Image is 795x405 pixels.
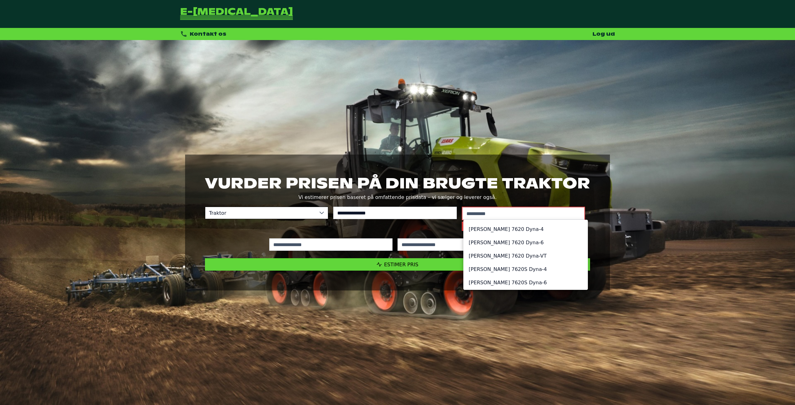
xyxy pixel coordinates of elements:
[464,223,588,236] li: [PERSON_NAME] 7620 Dyna-4
[464,276,588,289] li: [PERSON_NAME] 7620S Dyna-6
[205,193,590,202] p: Vi estimerer prisen baseret på omfattende prisdata – vi sælger og leverer også.
[180,30,226,38] div: Kontakt os
[205,174,590,192] h1: Vurder prisen på din brugte traktor
[384,262,419,268] span: Estimer pris
[464,263,588,276] li: [PERSON_NAME] 7620S Dyna-4
[205,258,590,271] button: Estimer pris
[180,7,293,20] a: Tilbage til forsiden
[205,207,316,219] span: Traktor
[464,289,588,303] li: [PERSON_NAME] 7620S Dyna-VT
[464,249,588,263] li: [PERSON_NAME] 7620 Dyna-VT
[464,220,588,305] ul: Option List
[190,31,226,37] span: Kontakt os
[464,236,588,249] li: [PERSON_NAME] 7620 Dyna-6
[462,222,585,231] small: Vælg venligst en model fra forslagene
[593,31,615,37] a: Log ud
